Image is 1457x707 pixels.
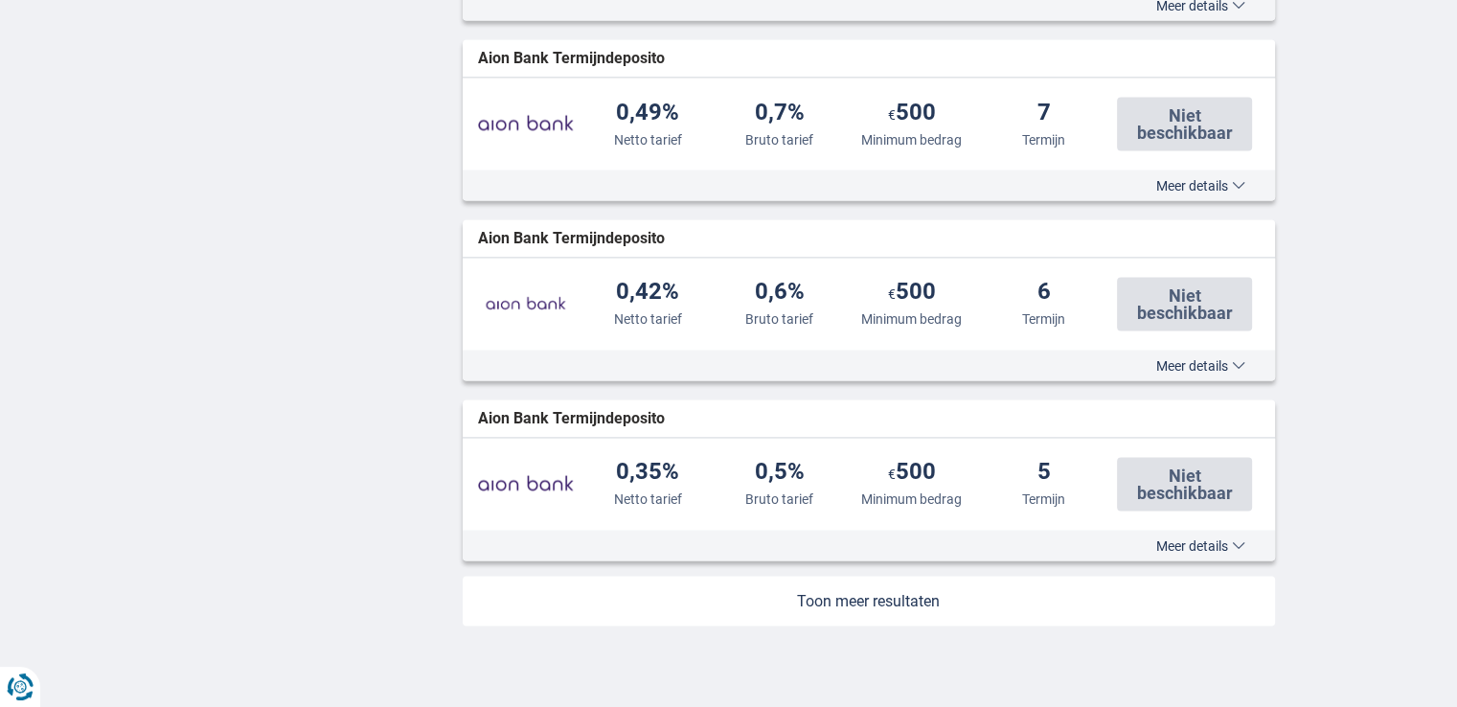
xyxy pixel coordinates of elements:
font: Meer details [1156,538,1228,554]
font: Minimum bedrag [861,311,962,327]
font: Bruto tarief [745,132,813,148]
font: Minimum bedrag [861,132,962,148]
img: Aion Bank [478,461,574,509]
font: 500 [896,99,936,125]
font: Aion Bank Termijndeposito [478,409,665,427]
font: Termijn [1022,311,1065,327]
font: 0,7% [755,99,805,125]
font: 0,6% [755,278,805,305]
font: Termijn [1022,132,1065,148]
font: 0,42% [616,278,679,305]
font: Netto tarief [613,491,681,507]
font: 500 [896,458,936,485]
font: Meer details [1156,178,1228,194]
font: Netto tarief [613,311,681,327]
button: Meer details [1142,358,1260,374]
img: Aion Bank [478,101,574,148]
font: 5 [1036,458,1050,485]
font: Bruto tarief [745,311,813,327]
font: Netto tarief [613,132,681,148]
font: 6 [1036,278,1050,305]
font: Termijn [1022,491,1065,507]
font: 500 [896,278,936,305]
font: Aion Bank Termijndeposito [478,229,665,247]
font: € [888,107,896,123]
font: Aion Bank Termijndeposito [478,49,665,67]
button: Niet beschikbaar [1117,458,1251,512]
font: Meer details [1156,358,1228,374]
font: 7 [1036,99,1050,125]
font: 0,35% [616,458,679,485]
img: Aion Bank [478,289,574,321]
font: Niet beschikbaar [1136,105,1232,143]
font: € [888,467,896,482]
font: 0,5% [755,458,805,485]
font: Niet beschikbaar [1136,285,1232,323]
button: Meer details [1142,538,1260,554]
button: Niet beschikbaar [1117,98,1251,151]
button: Niet beschikbaar [1117,278,1251,331]
font: € [888,286,896,302]
font: 0,49% [616,99,679,125]
font: Bruto tarief [745,491,813,507]
font: Minimum bedrag [861,491,962,507]
button: Meer details [1142,178,1260,194]
font: Niet beschikbaar [1136,466,1232,503]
